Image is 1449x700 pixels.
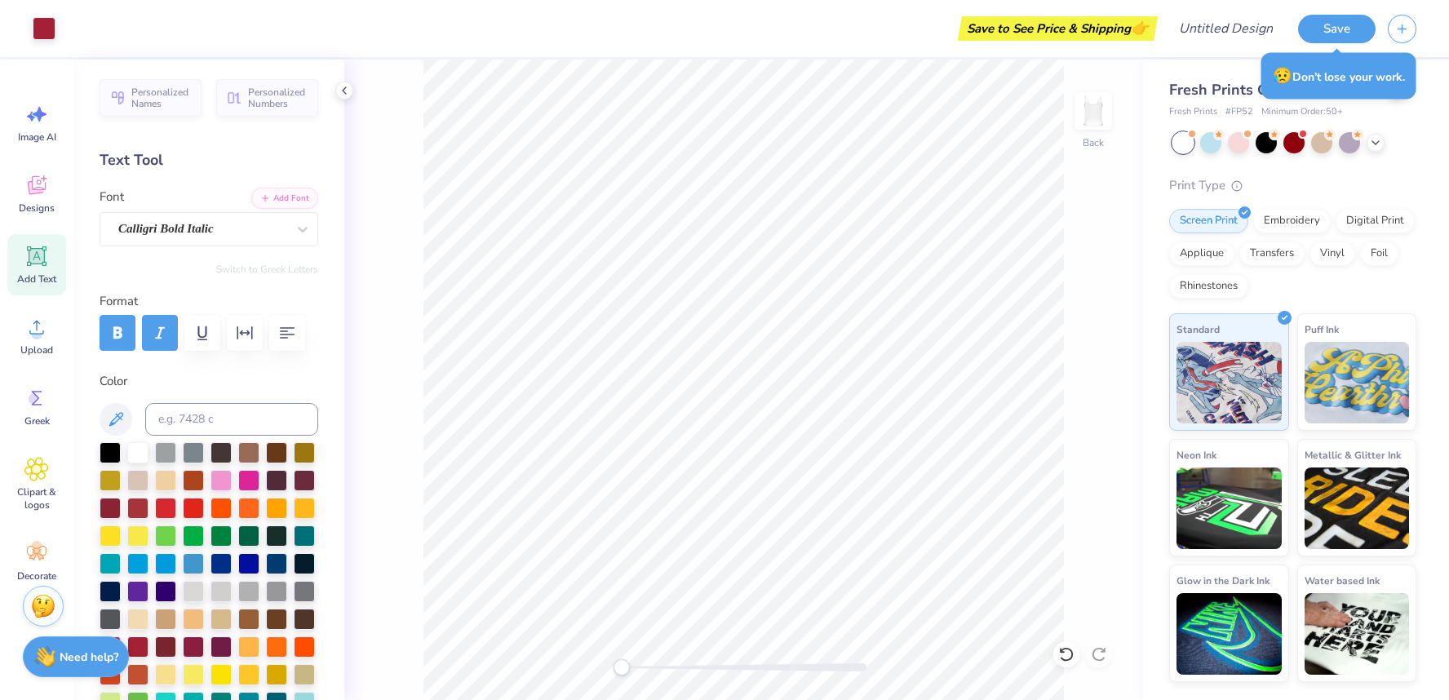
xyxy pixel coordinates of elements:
div: Embroidery [1253,209,1331,233]
button: Personalized Numbers [216,79,318,117]
span: Puff Ink [1305,321,1339,338]
span: Metallic & Glitter Ink [1305,446,1401,463]
img: Standard [1176,342,1282,423]
span: Decorate [17,569,56,583]
span: Water based Ink [1305,572,1380,589]
span: Personalized Names [131,86,192,109]
img: Metallic & Glitter Ink [1305,467,1410,549]
button: Switch to Greek Letters [216,263,318,276]
label: Color [100,372,318,391]
img: Back [1077,95,1110,127]
input: Untitled Design [1166,12,1286,45]
span: Clipart & logos [10,485,64,512]
div: Accessibility label [614,659,630,676]
div: Rhinestones [1169,274,1248,299]
span: Add Text [17,272,56,286]
div: Back [1083,135,1104,150]
input: e.g. 7428 c [145,403,318,436]
img: Neon Ink [1176,467,1282,549]
div: Don’t lose your work. [1261,53,1416,100]
span: Fresh Prints [1169,105,1217,119]
strong: Need help? [60,649,118,665]
img: Glow in the Dark Ink [1176,593,1282,675]
span: Upload [20,343,53,357]
img: Water based Ink [1305,593,1410,675]
div: Screen Print [1169,209,1248,233]
span: Minimum Order: 50 + [1261,105,1343,119]
span: 😥 [1273,65,1292,86]
span: Designs [19,202,55,215]
div: Vinyl [1309,241,1355,266]
img: Puff Ink [1305,342,1410,423]
div: Digital Print [1336,209,1415,233]
label: Font [100,188,124,206]
span: Image AI [18,131,56,144]
div: Foil [1360,241,1398,266]
span: Glow in the Dark Ink [1176,572,1270,589]
label: Format [100,292,318,311]
div: Applique [1169,241,1234,266]
span: 👉 [1131,18,1149,38]
button: Personalized Names [100,79,202,117]
span: Personalized Numbers [248,86,308,109]
button: Add Font [251,188,318,209]
span: Fresh Prints Cali Camisole Top [1169,80,1381,100]
span: Greek [24,414,50,428]
div: Save to See Price & Shipping [962,16,1154,41]
span: # FP52 [1225,105,1253,119]
button: Save [1298,15,1376,43]
div: Text Tool [100,149,318,171]
div: Transfers [1239,241,1305,266]
div: Print Type [1169,176,1416,195]
span: Neon Ink [1176,446,1216,463]
span: Standard [1176,321,1220,338]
